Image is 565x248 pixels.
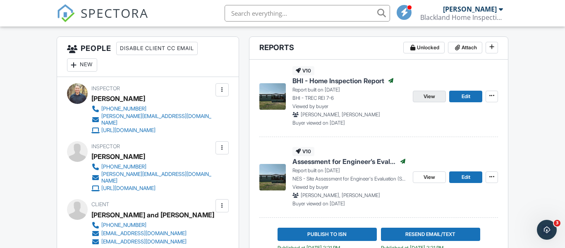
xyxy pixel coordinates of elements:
a: [PHONE_NUMBER] [91,163,213,171]
div: [PERSON_NAME] [91,92,145,105]
a: [URL][DOMAIN_NAME] [91,126,213,135]
a: [PERSON_NAME][EMAIL_ADDRESS][DOMAIN_NAME] [91,113,213,126]
div: [PERSON_NAME] [91,150,145,163]
div: [URL][DOMAIN_NAME] [101,127,156,134]
input: Search everything... [225,5,390,22]
div: [PERSON_NAME][EMAIL_ADDRESS][DOMAIN_NAME] [101,113,213,126]
div: [EMAIL_ADDRESS][DOMAIN_NAME] [101,230,187,237]
div: [PERSON_NAME] and [PERSON_NAME] [91,209,214,221]
a: [EMAIL_ADDRESS][DOMAIN_NAME] [91,238,208,246]
a: [PHONE_NUMBER] [91,221,208,229]
div: [PERSON_NAME] [443,5,497,13]
div: [URL][DOMAIN_NAME] [101,185,156,192]
div: Blackland Home Inspections [420,13,503,22]
span: SPECTORA [81,4,148,22]
div: [PHONE_NUMBER] [101,164,146,170]
div: Disable Client CC Email [116,42,198,55]
a: [PERSON_NAME][EMAIL_ADDRESS][DOMAIN_NAME] [91,171,213,184]
h3: People [57,37,239,77]
div: [PHONE_NUMBER] [101,222,146,229]
div: [PHONE_NUMBER] [101,106,146,112]
div: [PERSON_NAME][EMAIL_ADDRESS][DOMAIN_NAME] [101,171,213,184]
div: New [67,58,97,72]
span: Inspector [91,85,120,91]
img: The Best Home Inspection Software - Spectora [57,4,75,22]
span: 3 [554,220,560,226]
span: Inspector [91,143,120,149]
a: [EMAIL_ADDRESS][DOMAIN_NAME] [91,229,208,238]
a: SPECTORA [57,11,148,29]
iframe: Intercom live chat [537,220,557,240]
a: [URL][DOMAIN_NAME] [91,184,213,193]
a: [PHONE_NUMBER] [91,105,213,113]
div: [EMAIL_ADDRESS][DOMAIN_NAME] [101,238,187,245]
span: Client [91,201,109,207]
